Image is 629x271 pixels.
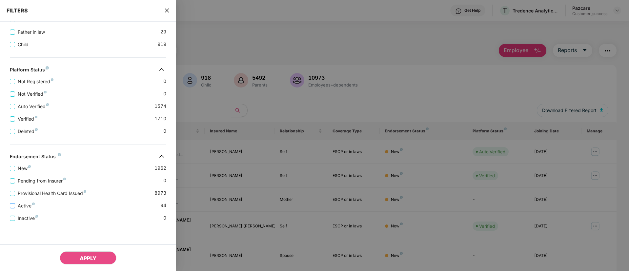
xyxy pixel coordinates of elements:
img: svg+xml;base64,PHN2ZyB4bWxucz0iaHR0cDovL3d3dy53My5vcmcvMjAwMC9zdmciIHdpZHRoPSIzMiIgaGVpZ2h0PSIzMi... [156,151,167,162]
span: Inactive [15,215,41,222]
img: svg+xml;base64,PHN2ZyB4bWxucz0iaHR0cDovL3d3dy53My5vcmcvMjAwMC9zdmciIHdpZHRoPSI4IiBoZWlnaHQ9IjgiIH... [35,116,37,118]
span: Pending from Insurer [15,177,69,184]
div: Platform Status [10,67,49,75]
span: APPLY [80,255,96,261]
span: Child [15,41,31,48]
span: 29 [160,28,166,36]
img: svg+xml;base64,PHN2ZyB4bWxucz0iaHR0cDovL3d3dy53My5vcmcvMjAwMC9zdmciIHdpZHRoPSI4IiBoZWlnaHQ9IjgiIH... [28,165,31,168]
span: Deleted [15,128,40,135]
span: 0 [163,78,166,85]
span: 919 [157,41,166,48]
span: 1574 [154,103,166,110]
span: Not Verified [15,90,49,98]
span: 94 [160,202,166,209]
span: 8973 [154,189,166,197]
span: Active [15,202,37,209]
img: svg+xml;base64,PHN2ZyB4bWxucz0iaHR0cDovL3d3dy53My5vcmcvMjAwMC9zdmciIHdpZHRoPSI4IiBoZWlnaHQ9IjgiIH... [46,103,49,106]
img: svg+xml;base64,PHN2ZyB4bWxucz0iaHR0cDovL3d3dy53My5vcmcvMjAwMC9zdmciIHdpZHRoPSI4IiBoZWlnaHQ9IjgiIH... [58,153,61,156]
span: Father in law [15,29,48,36]
img: svg+xml;base64,PHN2ZyB4bWxucz0iaHR0cDovL3d3dy53My5vcmcvMjAwMC9zdmciIHdpZHRoPSI4IiBoZWlnaHQ9IjgiIH... [46,66,49,69]
img: svg+xml;base64,PHN2ZyB4bWxucz0iaHR0cDovL3d3dy53My5vcmcvMjAwMC9zdmciIHdpZHRoPSI4IiBoZWlnaHQ9IjgiIH... [44,91,47,93]
img: svg+xml;base64,PHN2ZyB4bWxucz0iaHR0cDovL3d3dy53My5vcmcvMjAwMC9zdmciIHdpZHRoPSIzMiIgaGVpZ2h0PSIzMi... [156,64,167,75]
span: Not Registered [15,78,56,85]
div: Endorsement Status [10,154,61,162]
span: New [15,165,33,172]
span: 0 [163,177,166,184]
img: svg+xml;base64,PHN2ZyB4bWxucz0iaHR0cDovL3d3dy53My5vcmcvMjAwMC9zdmciIHdpZHRoPSI4IiBoZWlnaHQ9IjgiIH... [35,128,38,131]
span: 0 [163,214,166,222]
img: svg+xml;base64,PHN2ZyB4bWxucz0iaHR0cDovL3d3dy53My5vcmcvMjAwMC9zdmciIHdpZHRoPSI4IiBoZWlnaHQ9IjgiIH... [35,215,38,218]
span: close [164,7,170,14]
span: Auto Verified [15,103,51,110]
img: svg+xml;base64,PHN2ZyB4bWxucz0iaHR0cDovL3d3dy53My5vcmcvMjAwMC9zdmciIHdpZHRoPSI4IiBoZWlnaHQ9IjgiIH... [32,203,35,205]
span: FILTERS [7,7,28,14]
span: 0 [163,127,166,135]
img: svg+xml;base64,PHN2ZyB4bWxucz0iaHR0cDovL3d3dy53My5vcmcvMjAwMC9zdmciIHdpZHRoPSI4IiBoZWlnaHQ9IjgiIH... [63,178,66,180]
span: 1962 [154,165,166,172]
img: svg+xml;base64,PHN2ZyB4bWxucz0iaHR0cDovL3d3dy53My5vcmcvMjAwMC9zdmciIHdpZHRoPSI4IiBoZWlnaHQ9IjgiIH... [84,190,86,193]
button: APPLY [60,251,116,264]
span: Verified [15,115,40,123]
span: 0 [163,90,166,98]
img: svg+xml;base64,PHN2ZyB4bWxucz0iaHR0cDovL3d3dy53My5vcmcvMjAwMC9zdmciIHdpZHRoPSI4IiBoZWlnaHQ9IjgiIH... [51,78,53,81]
span: 1710 [154,115,166,123]
span: Provisional Health Card Issued [15,190,89,197]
